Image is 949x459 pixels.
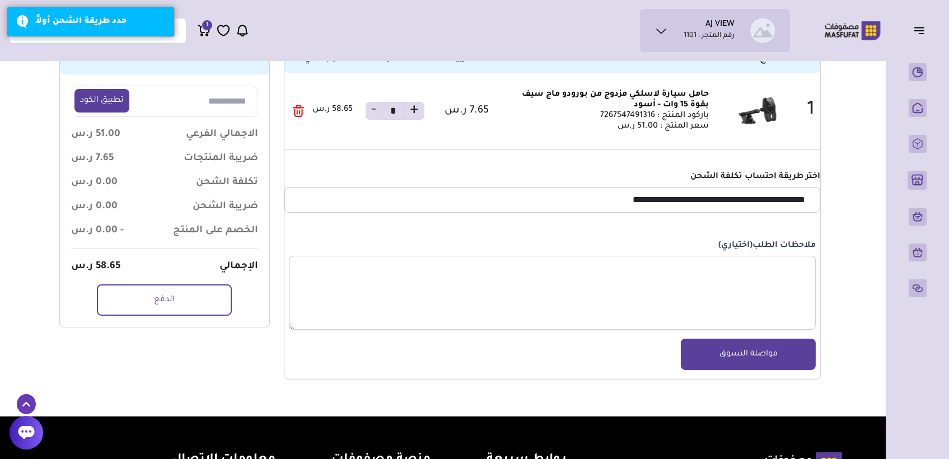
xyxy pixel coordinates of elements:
[196,176,258,189] span: تكلفة الشحن
[206,20,208,30] span: 1
[71,128,120,141] span: 51.00 ر.س
[284,172,820,182] h1: اختر طريقة احتساب تكلفة الشحن
[289,240,816,252] label: ملاحظات الطلب
[97,284,232,316] a: الدفع
[71,176,118,189] span: 0.00 ر.س
[718,241,752,250] span: (اختياري)
[522,90,709,110] a: حامل سيارة لاسلكي مزدوج من بورودو ماج سيف بقوة 15 وات - أسود
[74,89,129,113] button: تطبيق الكود
[429,73,504,149] td: 7.65 ر.س
[71,260,120,273] span: 58.65 ر.س
[817,20,889,41] img: Logo
[618,122,709,131] span: سعر المنتج : 51.00 ر.س
[193,200,258,213] span: ضريبة الشحن
[186,128,258,141] span: الاجمالي الفرعي
[219,260,258,273] span: الإجمالي
[600,111,709,120] span: باركود المنتج : 7267547491316
[721,78,797,144] img: Product
[289,105,357,117] div: 58.65 ر.س
[173,224,258,237] span: الخصم على المنتج
[750,18,775,43] img: AJ VIEW
[71,200,118,213] span: 0.00 ر.س
[71,152,114,165] span: 7.65 ر.س
[705,20,735,31] h1: AJ VIEW
[71,224,124,237] span: - 0.00 ر.س
[409,96,419,126] button: +
[410,101,419,121] strong: +
[684,31,735,42] p: رقم المتجر : 1101
[184,152,258,165] span: ضريبة المنتجات
[35,16,166,28] div: حدد طريقة الشحن أولاً
[198,24,211,38] a: 1
[681,339,816,370] a: مواصلة التسوق
[801,73,820,149] td: 1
